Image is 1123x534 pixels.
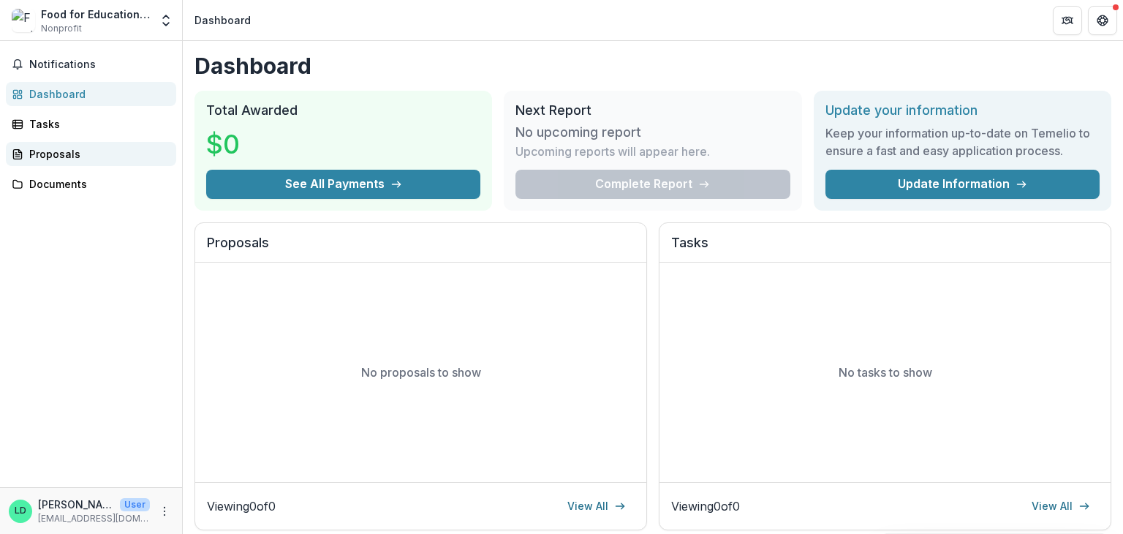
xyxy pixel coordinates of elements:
p: [EMAIL_ADDRESS][DOMAIN_NAME] [38,512,150,525]
a: View All [559,494,635,518]
span: Notifications [29,59,170,71]
p: Viewing 0 of 0 [671,497,740,515]
p: Upcoming reports will appear here. [515,143,710,160]
a: View All [1023,494,1099,518]
a: Dashboard [6,82,176,106]
h2: Tasks [671,235,1099,263]
div: Dashboard [29,86,165,102]
a: Proposals [6,142,176,166]
div: Liviya David [15,506,26,516]
a: Documents [6,172,176,196]
nav: breadcrumb [189,10,257,31]
button: More [156,503,173,520]
div: Proposals [29,146,165,162]
a: Tasks [6,112,176,136]
div: Tasks [29,116,165,132]
h2: Proposals [207,235,635,263]
div: Dashboard [194,12,251,28]
button: Open entity switcher [156,6,176,35]
a: Update Information [825,170,1100,199]
h3: No upcoming report [515,124,641,140]
p: User [120,498,150,511]
h3: $0 [206,124,316,164]
button: Partners [1053,6,1082,35]
img: Food for Education Foundation [12,9,35,32]
div: Food for Education Foundation [41,7,150,22]
p: [PERSON_NAME] [38,497,114,512]
p: Viewing 0 of 0 [207,497,276,515]
h2: Update your information [825,102,1100,119]
button: Notifications [6,53,176,76]
p: No tasks to show [839,364,932,381]
h2: Total Awarded [206,102,480,119]
h1: Dashboard [194,53,1111,79]
div: Documents [29,176,165,192]
span: Nonprofit [41,22,82,35]
h2: Next Report [515,102,790,119]
p: No proposals to show [361,364,481,381]
h3: Keep your information up-to-date on Temelio to ensure a fast and easy application process. [825,124,1100,159]
button: See All Payments [206,170,480,199]
button: Get Help [1088,6,1117,35]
